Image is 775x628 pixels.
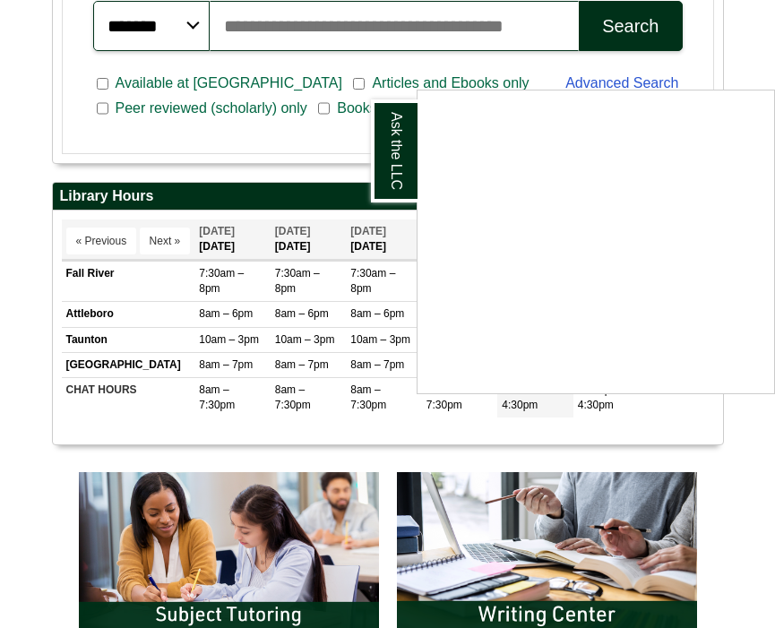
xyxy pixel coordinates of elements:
[350,225,386,237] span: [DATE]
[199,267,244,295] span: 7:30am – 8pm
[578,383,629,411] span: 12:30pm – 4:30pm
[350,358,404,371] span: 8am – 7pm
[62,327,195,352] td: Taunton
[199,307,253,320] span: 8am – 6pm
[417,90,775,394] div: Ask the LLC
[199,358,253,371] span: 8am – 7pm
[674,383,707,396] span: Closed
[62,302,195,327] td: Attleboro
[108,98,314,119] span: Peer reviewed (scholarly) only
[275,225,311,237] span: [DATE]
[62,377,195,417] td: CHAT HOURS
[275,358,329,371] span: 8am – 7pm
[426,383,462,411] span: 8am – 7:30pm
[275,383,311,411] span: 8am – 7:30pm
[275,333,335,346] span: 10am – 3pm
[602,16,659,37] div: Search
[97,76,108,92] input: Available at [GEOGRAPHIC_DATA]
[108,73,349,94] span: Available at [GEOGRAPHIC_DATA]
[199,333,259,346] span: 10am – 3pm
[66,228,137,254] button: « Previous
[350,333,410,346] span: 10am – 3pm
[418,90,774,393] iframe: Chat Widget
[194,219,271,260] th: [DATE]
[350,267,395,295] span: 7:30am – 8pm
[275,307,329,320] span: 8am – 6pm
[97,100,108,116] input: Peer reviewed (scholarly) only
[365,73,536,94] span: Articles and Ebooks only
[502,383,538,411] span: 8am – 4:30pm
[350,383,386,411] span: 8am – 7:30pm
[62,352,195,377] td: [GEOGRAPHIC_DATA]
[199,225,235,237] span: [DATE]
[318,100,330,116] input: Books and Videos
[140,228,191,254] button: Next »
[353,76,365,92] input: Articles and Ebooks only
[62,262,195,302] td: Fall River
[579,1,682,51] button: Search
[346,219,422,260] th: [DATE]
[275,267,320,295] span: 7:30am – 8pm
[350,307,404,320] span: 8am – 6pm
[271,219,347,260] th: [DATE]
[330,98,460,119] span: Books and Videos
[53,183,723,211] h2: Library Hours
[199,383,235,411] span: 8am – 7:30pm
[565,75,678,90] a: Advanced Search
[371,99,418,202] a: Ask the LLC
